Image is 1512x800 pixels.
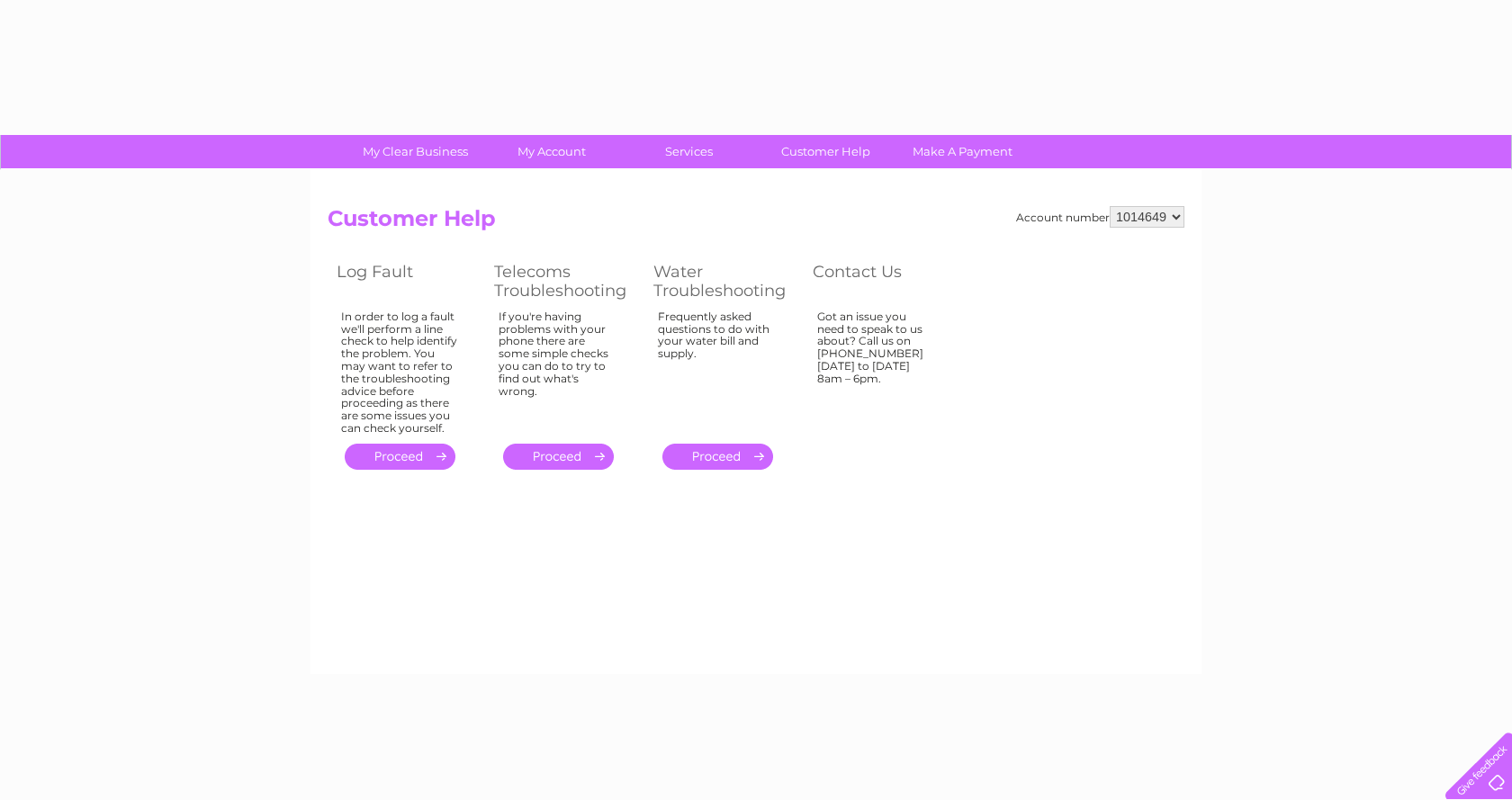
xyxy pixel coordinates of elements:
a: My Clear Business [341,135,490,168]
div: Got an issue you need to speak to us about? Call us on [PHONE_NUMBER] [DATE] to [DATE] 8am – 6pm. [817,310,934,427]
a: Make A Payment [888,135,1037,168]
a: . [503,444,614,470]
th: Contact Us [804,257,961,305]
th: Log Fault [328,257,485,305]
div: In order to log a fault we'll perform a line check to help identify the problem. You may want to ... [341,310,458,435]
div: If you're having problems with your phone there are some simple checks you can do to try to find ... [499,310,617,427]
th: Telecoms Troubleshooting [485,257,644,305]
div: Frequently asked questions to do with your water bill and supply. [658,310,777,427]
a: My Account [478,135,626,168]
h2: Customer Help [328,206,1184,240]
th: Water Troubleshooting [644,257,804,305]
a: . [345,444,455,470]
a: Services [615,135,763,168]
a: . [662,444,773,470]
a: Customer Help [751,135,900,168]
div: Account number [1016,206,1184,228]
